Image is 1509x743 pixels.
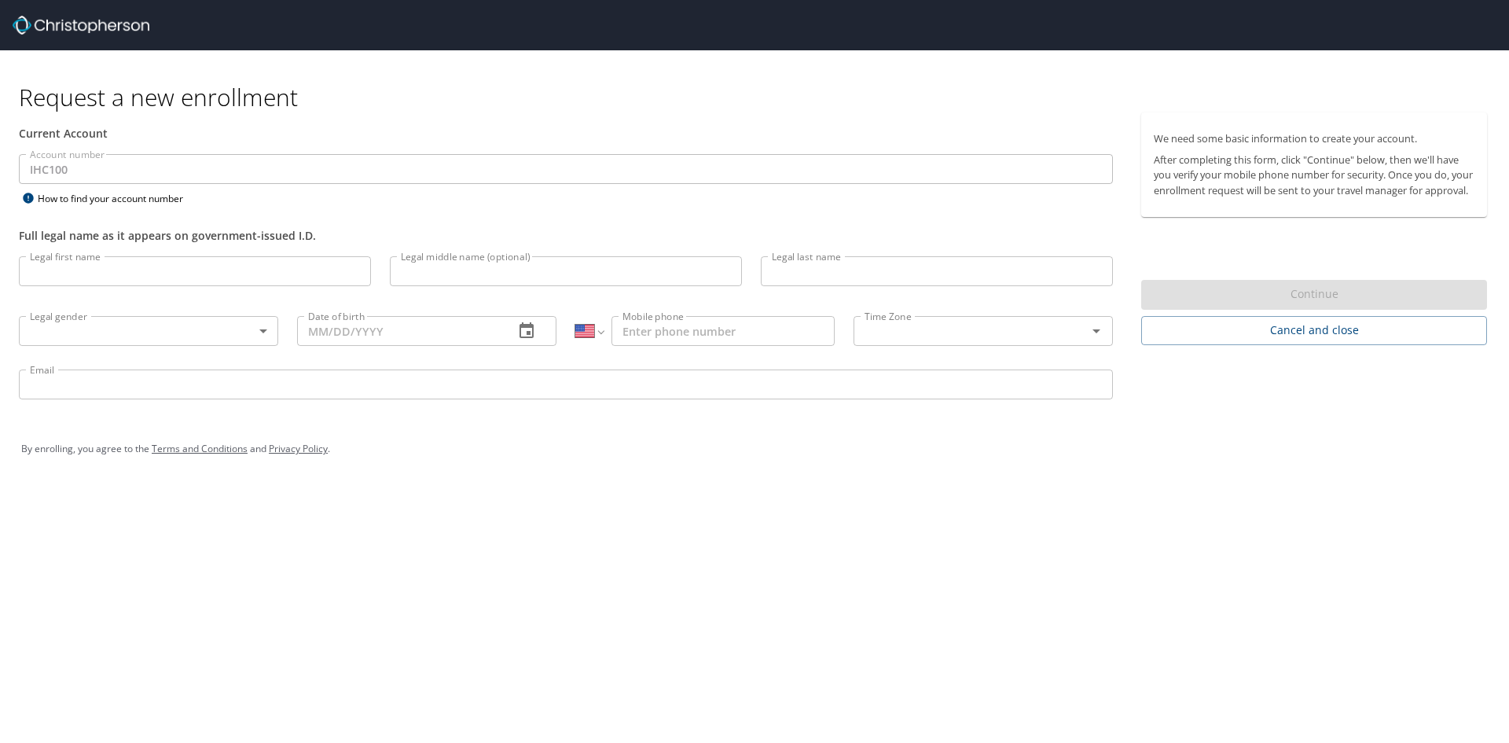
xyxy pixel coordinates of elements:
div: Current Account [19,125,1113,142]
input: Enter phone number [611,316,835,346]
p: After completing this form, click "Continue" below, then we'll have you verify your mobile phone ... [1154,153,1474,198]
div: How to find your account number [19,189,215,208]
h1: Request a new enrollment [19,82,1500,112]
input: MM/DD/YYYY [297,316,501,346]
button: Cancel and close [1141,316,1487,345]
span: Cancel and close [1154,321,1474,340]
div: ​ [19,316,278,346]
div: Full legal name as it appears on government-issued I.D. [19,227,1113,244]
a: Terms and Conditions [152,442,248,455]
p: We need some basic information to create your account. [1154,131,1474,146]
a: Privacy Policy [269,442,328,455]
button: Open [1085,320,1107,342]
div: By enrolling, you agree to the and . [21,429,1488,469]
img: cbt logo [13,16,149,35]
